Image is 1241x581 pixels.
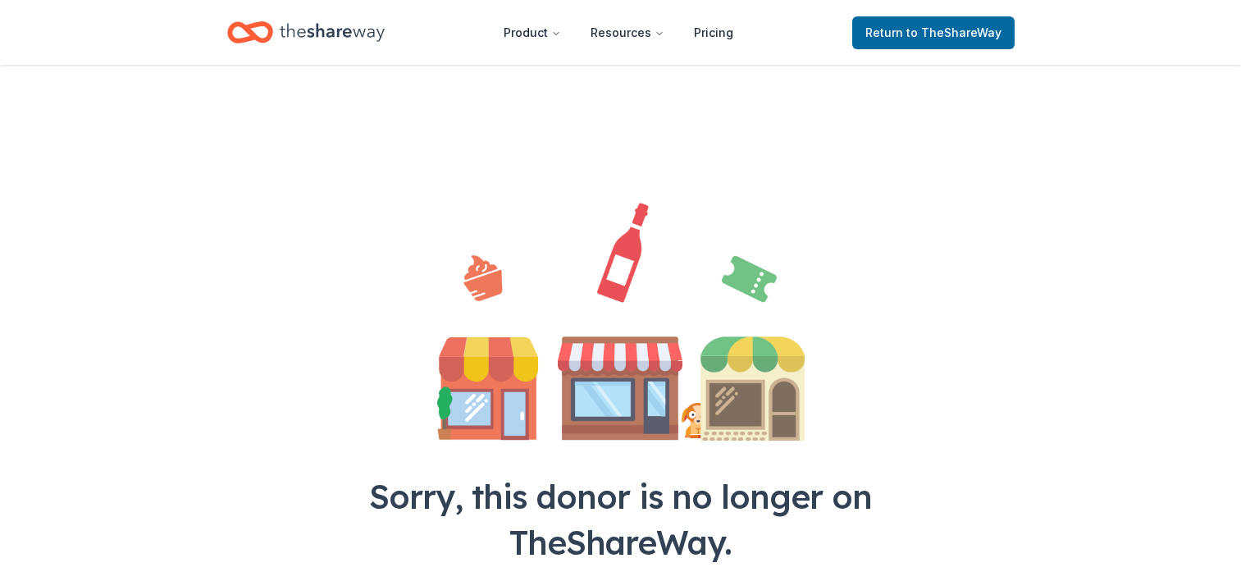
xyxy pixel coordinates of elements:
span: Return [865,23,1001,43]
div: Sorry, this donor is no longer on TheShareWay. [332,473,910,565]
img: Illustration for landing page [437,203,805,441]
a: Returnto TheShareWay [852,16,1015,49]
nav: Main [490,13,746,52]
a: Pricing [681,16,746,49]
span: to TheShareWay [906,25,1001,39]
button: Resources [577,16,678,49]
button: Product [490,16,574,49]
a: Home [227,13,385,52]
